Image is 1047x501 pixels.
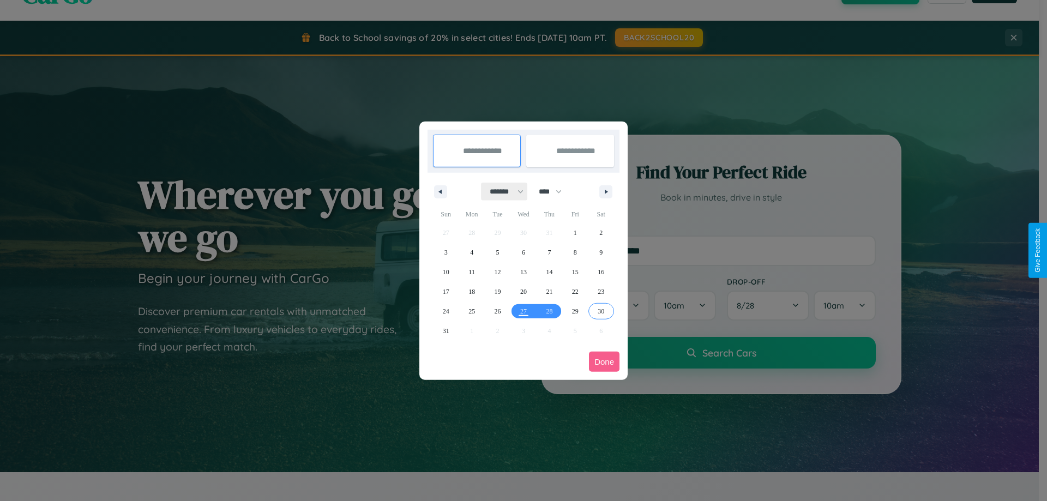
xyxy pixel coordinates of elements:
[572,301,579,321] span: 29
[562,223,588,243] button: 1
[537,206,562,223] span: Thu
[495,301,501,321] span: 26
[598,301,604,321] span: 30
[562,262,588,282] button: 15
[562,282,588,301] button: 22
[588,301,614,321] button: 30
[574,243,577,262] span: 8
[546,262,552,282] span: 14
[537,301,562,321] button: 28
[459,206,484,223] span: Mon
[574,223,577,243] span: 1
[546,301,552,321] span: 28
[459,262,484,282] button: 11
[562,301,588,321] button: 29
[562,243,588,262] button: 8
[444,243,448,262] span: 3
[510,262,536,282] button: 13
[496,243,500,262] span: 5
[468,301,475,321] span: 25
[510,282,536,301] button: 20
[433,262,459,282] button: 10
[599,243,603,262] span: 9
[588,282,614,301] button: 23
[433,243,459,262] button: 3
[588,223,614,243] button: 2
[537,243,562,262] button: 7
[572,282,579,301] span: 22
[485,301,510,321] button: 26
[1034,228,1042,273] div: Give Feedback
[485,243,510,262] button: 5
[588,243,614,262] button: 9
[443,301,449,321] span: 24
[485,282,510,301] button: 19
[510,206,536,223] span: Wed
[443,282,449,301] span: 17
[547,243,551,262] span: 7
[598,262,604,282] span: 16
[470,243,473,262] span: 4
[588,262,614,282] button: 16
[468,282,475,301] span: 18
[598,282,604,301] span: 23
[589,352,619,372] button: Done
[537,282,562,301] button: 21
[485,206,510,223] span: Tue
[510,243,536,262] button: 6
[443,321,449,341] span: 31
[433,301,459,321] button: 24
[599,223,603,243] span: 2
[520,301,527,321] span: 27
[520,282,527,301] span: 20
[433,206,459,223] span: Sun
[468,262,475,282] span: 11
[495,282,501,301] span: 19
[459,282,484,301] button: 18
[537,262,562,282] button: 14
[572,262,579,282] span: 15
[588,206,614,223] span: Sat
[522,243,525,262] span: 6
[433,321,459,341] button: 31
[520,262,527,282] span: 13
[459,243,484,262] button: 4
[510,301,536,321] button: 27
[562,206,588,223] span: Fri
[546,282,552,301] span: 21
[443,262,449,282] span: 10
[433,282,459,301] button: 17
[459,301,484,321] button: 25
[485,262,510,282] button: 12
[495,262,501,282] span: 12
